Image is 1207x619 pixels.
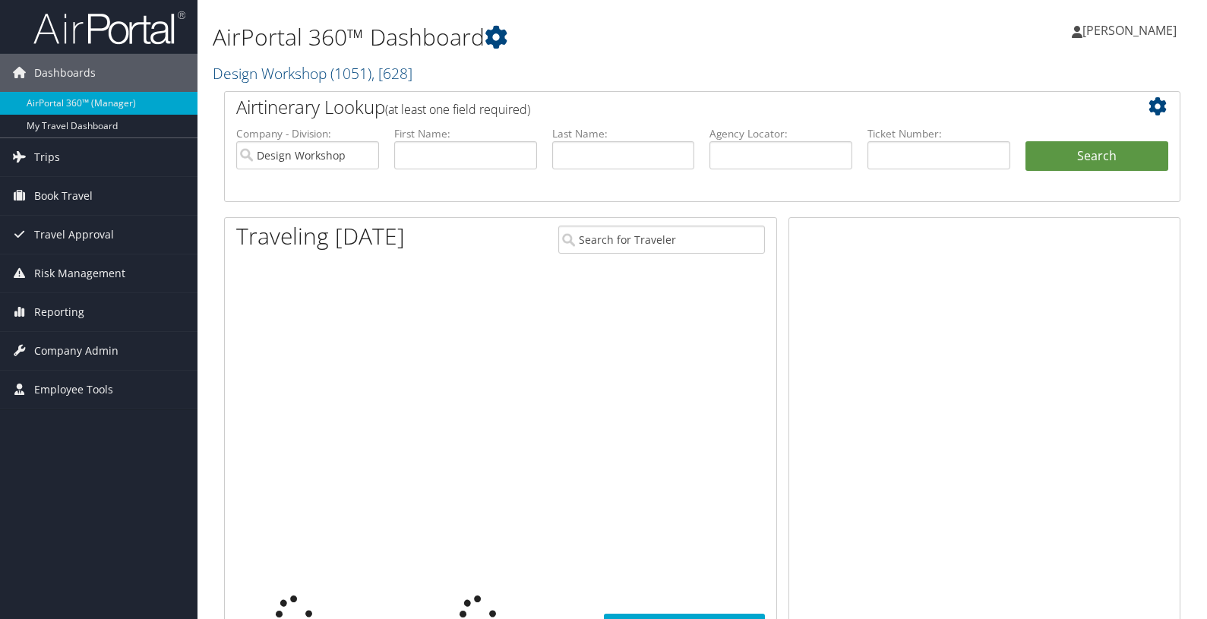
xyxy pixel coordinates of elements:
[34,138,60,176] span: Trips
[236,126,379,141] label: Company - Division:
[236,220,405,252] h1: Traveling [DATE]
[1072,8,1192,53] a: [PERSON_NAME]
[33,10,185,46] img: airportal-logo.png
[394,126,537,141] label: First Name:
[34,254,125,292] span: Risk Management
[385,101,530,118] span: (at least one field required)
[330,63,371,84] span: ( 1051 )
[34,177,93,215] span: Book Travel
[1025,141,1168,172] button: Search
[371,63,412,84] span: , [ 628 ]
[1082,22,1177,39] span: [PERSON_NAME]
[867,126,1010,141] label: Ticket Number:
[709,126,852,141] label: Agency Locator:
[236,94,1089,120] h2: Airtinerary Lookup
[34,216,114,254] span: Travel Approval
[552,126,695,141] label: Last Name:
[213,63,412,84] a: Design Workshop
[213,21,865,53] h1: AirPortal 360™ Dashboard
[34,54,96,92] span: Dashboards
[34,371,113,409] span: Employee Tools
[34,293,84,331] span: Reporting
[34,332,118,370] span: Company Admin
[558,226,766,254] input: Search for Traveler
